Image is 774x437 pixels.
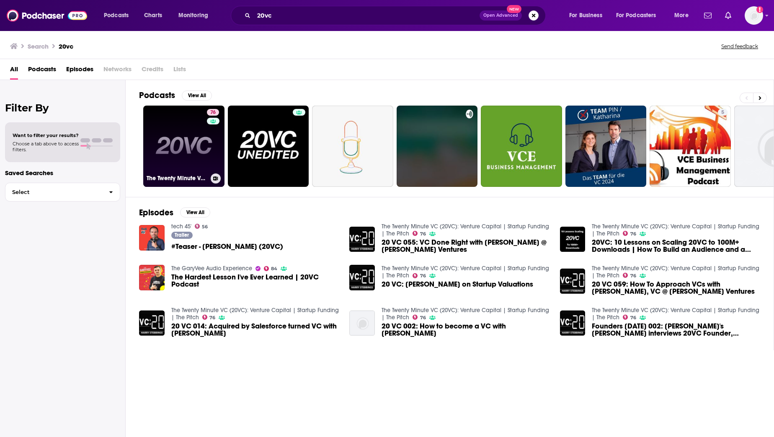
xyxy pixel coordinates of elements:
a: EpisodesView All [139,207,210,218]
span: 76 [420,316,426,320]
a: The Hardest Lesson I've Ever Learned | 20VC Podcast [171,274,340,288]
span: 20 VC: [PERSON_NAME] on Startup Valuations [382,281,533,288]
span: Podcasts [28,62,56,80]
img: Founders Friday 002: Balderton's James Wise interviews 20VC Founder, Harry Stebbings [560,310,586,336]
a: 84 [264,266,278,271]
a: tech 45' [171,223,191,230]
span: New [507,5,522,13]
span: #Teaser - [PERSON_NAME] (20VC) [171,243,283,250]
a: 20 VC: Niko Bonatsos on Startup Valuations [382,281,533,288]
a: PodcastsView All [139,90,212,101]
a: The GaryVee Audio Experience [171,265,252,272]
span: 20 VC 055: VC Done Right with [PERSON_NAME] @ [PERSON_NAME] Ventures [382,239,550,253]
img: 20VC: 10 Lessons on Scaling 20VC to 100M+ Downloads | How To Build an Audience and a Next-Generat... [560,227,586,252]
a: 76 [207,109,219,116]
a: 76 [413,231,426,236]
span: Networks [103,62,132,80]
a: Charts [139,9,167,22]
img: 20 VC 002: How to become a VC with Kris Jones [349,310,375,336]
h3: 20vc [59,42,73,50]
input: Search podcasts, credits, & more... [254,9,480,22]
button: open menu [611,9,668,22]
span: Credits [142,62,163,80]
span: 76 [210,109,216,117]
span: 56 [202,225,208,229]
span: 76 [630,274,636,278]
a: 56 [195,224,208,229]
div: Search podcasts, credits, & more... [239,6,554,25]
span: 76 [420,274,426,278]
span: For Business [569,10,602,21]
span: More [674,10,689,21]
span: Choose a tab above to access filters. [13,141,79,153]
span: Charts [144,10,162,21]
a: 20VC: 10 Lessons on Scaling 20VC to 100M+ Downloads | How To Build an Audience and a Next-Generat... [592,239,760,253]
a: Show notifications dropdown [722,8,735,23]
img: #Teaser - Alexandre Dewez (20VC) [139,225,165,251]
a: 20 VC 055: VC Done Right with Jonathon Triest @ Ludlow Ventures [382,239,550,253]
span: 5 [721,109,724,117]
span: 20 VC 002: How to become a VC with [PERSON_NAME] [382,323,550,337]
h3: The Twenty Minute VC (20VC): Venture Capital | Startup Funding | The Pitch [147,175,207,182]
span: Lists [173,62,186,80]
h2: Episodes [139,207,173,218]
button: Show profile menu [745,6,763,25]
img: 20 VC 059: How To Approach VCs with Arteen Arabshahi, VC @ Karlin Ventures [560,269,586,294]
span: 84 [271,267,277,271]
span: Want to filter your results? [13,132,79,138]
a: The Twenty Minute VC (20VC): Venture Capital | Startup Funding | The Pitch [382,223,549,237]
a: Founders Friday 002: Balderton's James Wise interviews 20VC Founder, Harry Stebbings [592,323,760,337]
button: Select [5,183,120,202]
svg: Add a profile image [756,6,763,13]
span: 20 VC 014: Acquired by Salesforce turned VC with [PERSON_NAME] [171,323,340,337]
span: Logged in as nshort92 [745,6,763,25]
span: Open Advanced [483,13,518,18]
a: The Twenty Minute VC (20VC): Venture Capital | Startup Funding | The Pitch [382,265,549,279]
a: The Twenty Minute VC (20VC): Venture Capital | Startup Funding | The Pitch [592,265,759,279]
span: 76 [630,316,636,320]
a: Podchaser - Follow, Share and Rate Podcasts [7,8,87,23]
p: Saved Searches [5,169,120,177]
span: Select [5,189,102,195]
h2: Podcasts [139,90,175,101]
button: Send feedback [719,43,761,50]
a: 20 VC 059: How To Approach VCs with Arteen Arabshahi, VC @ Karlin Ventures [592,281,760,295]
a: 5 [718,109,728,116]
span: Podcasts [104,10,129,21]
button: open menu [98,9,139,22]
a: 76 [413,273,426,278]
a: The Twenty Minute VC (20VC): Venture Capital | Startup Funding | The Pitch [592,223,759,237]
span: 76 [209,316,215,320]
img: The Hardest Lesson I've Ever Learned | 20VC Podcast [139,265,165,290]
img: 20 VC: Niko Bonatsos on Startup Valuations [349,265,375,290]
img: 20 VC 014: Acquired by Salesforce turned VC with Kyle Lui [139,310,165,336]
span: 76 [420,232,426,236]
a: The Twenty Minute VC (20VC): Venture Capital | Startup Funding | The Pitch [592,307,759,321]
button: open menu [668,9,699,22]
button: Open AdvancedNew [480,10,522,21]
span: 76 [630,232,636,236]
a: #Teaser - Alexandre Dewez (20VC) [171,243,283,250]
span: For Podcasters [616,10,656,21]
button: open menu [173,9,219,22]
a: 20 VC 002: How to become a VC with Kris Jones [382,323,550,337]
a: All [10,62,18,80]
a: Episodes [66,62,93,80]
a: 76 [202,315,216,320]
span: 20 VC 059: How To Approach VCs with [PERSON_NAME], VC @ [PERSON_NAME] Ventures [592,281,760,295]
span: Founders [DATE] 002: [PERSON_NAME]'s [PERSON_NAME] interviews 20VC Founder, [PERSON_NAME] [592,323,760,337]
a: 76 [623,231,636,236]
a: 5 [650,106,731,187]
